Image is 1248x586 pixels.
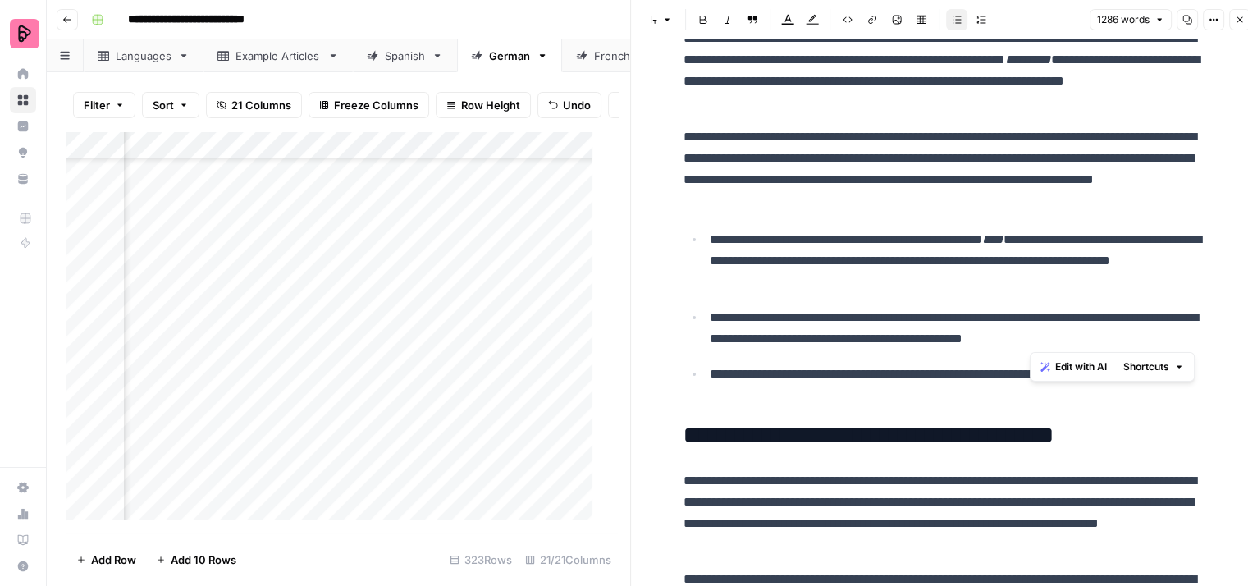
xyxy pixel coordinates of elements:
[10,19,39,48] img: Preply Logo
[443,547,519,573] div: 323 Rows
[334,97,418,113] span: Freeze Columns
[116,48,171,64] div: Languages
[73,92,135,118] button: Filter
[10,501,36,527] a: Usage
[10,13,36,54] button: Workspace: Preply
[153,97,174,113] span: Sort
[235,48,321,64] div: Example Articles
[309,92,429,118] button: Freeze Columns
[84,39,203,72] a: Languages
[1117,356,1191,378] button: Shortcuts
[10,166,36,192] a: Your Data
[84,97,110,113] span: Filter
[457,39,562,72] a: German
[537,92,601,118] button: Undo
[1123,359,1169,374] span: Shortcuts
[519,547,618,573] div: 21/21 Columns
[10,140,36,166] a: Opportunities
[436,92,531,118] button: Row Height
[353,39,457,72] a: Spanish
[206,92,302,118] button: 21 Columns
[91,552,136,568] span: Add Row
[10,61,36,87] a: Home
[10,87,36,113] a: Browse
[10,553,36,579] button: Help + Support
[142,92,199,118] button: Sort
[231,97,291,113] span: 21 Columns
[1055,359,1107,374] span: Edit with AI
[1034,356,1113,378] button: Edit with AI
[1090,9,1172,30] button: 1286 words
[66,547,146,573] button: Add Row
[489,48,530,64] div: German
[562,39,663,72] a: French
[10,527,36,553] a: Learning Hub
[563,97,591,113] span: Undo
[594,48,631,64] div: French
[171,552,236,568] span: Add 10 Rows
[1097,12,1150,27] span: 1286 words
[203,39,353,72] a: Example Articles
[461,97,520,113] span: Row Height
[385,48,425,64] div: Spanish
[10,474,36,501] a: Settings
[10,113,36,140] a: Insights
[146,547,246,573] button: Add 10 Rows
